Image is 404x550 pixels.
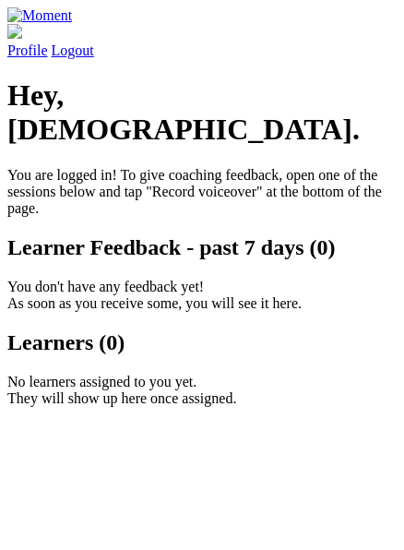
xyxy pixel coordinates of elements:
a: Logout [52,42,94,58]
h2: Learners (0) [7,330,397,355]
p: You don't have any feedback yet! As soon as you receive some, you will see it here. [7,279,397,312]
p: No learners assigned to you yet. They will show up here once assigned. [7,374,397,407]
p: You are logged in! To give coaching feedback, open one of the sessions below and tap "Record voic... [7,167,397,217]
a: Profile [7,24,397,58]
h2: Learner Feedback - past 7 days (0) [7,235,397,260]
img: Moment [7,7,72,24]
h1: Hey, [DEMOGRAPHIC_DATA]. [7,78,397,147]
img: default_avatar-b4e2223d03051bc43aaaccfb402a43260a3f17acc7fafc1603fdf008d6cba3c9.png [7,24,22,39]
